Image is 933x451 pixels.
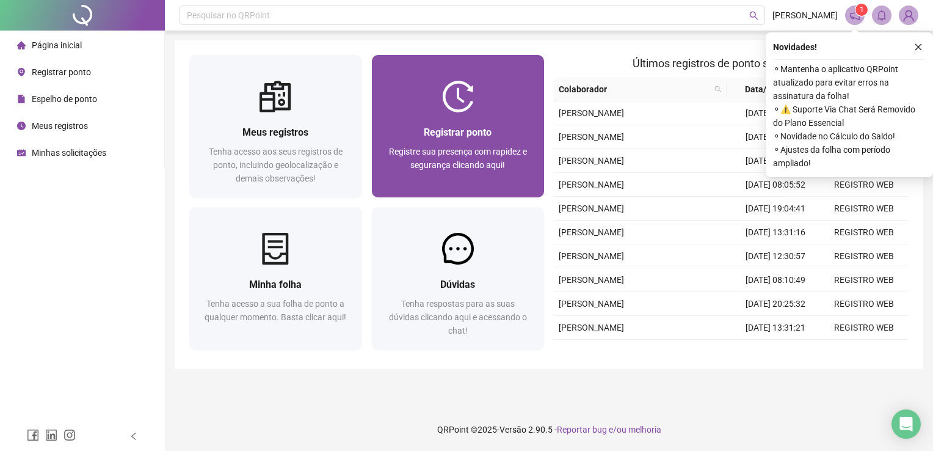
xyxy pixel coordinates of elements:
[732,101,820,125] td: [DATE] 18:52:43
[129,432,138,441] span: left
[860,5,864,14] span: 1
[32,40,82,50] span: Página inicial
[712,80,724,98] span: search
[17,68,26,76] span: environment
[820,173,909,197] td: REGISTRO WEB
[749,11,758,20] span: search
[17,148,26,157] span: schedule
[820,197,909,221] td: REGISTRO WEB
[165,408,933,451] footer: QRPoint © 2025 - 2.90.5 -
[209,147,343,183] span: Tenha acesso aos seus registros de ponto, incluindo geolocalização e demais observações!
[820,340,909,364] td: REGISTRO WEB
[27,429,39,441] span: facebook
[559,323,624,332] span: [PERSON_NAME]
[773,130,926,143] span: ⚬ Novidade no Cálculo do Saldo!
[205,299,346,322] span: Tenha acesso a sua folha de ponto a qualquer momento. Basta clicar aqui!
[17,122,26,130] span: clock-circle
[389,147,527,170] span: Registre sua presença com rapidez e segurança clicando aqui!
[17,41,26,50] span: home
[772,9,838,22] span: [PERSON_NAME]
[732,125,820,149] td: [DATE] 13:30:01
[820,221,909,244] td: REGISTRO WEB
[732,268,820,292] td: [DATE] 08:10:49
[732,149,820,173] td: [DATE] 12:31:30
[559,251,624,261] span: [PERSON_NAME]
[557,425,661,435] span: Reportar bug e/ou melhoria
[820,292,909,316] td: REGISTRO WEB
[389,299,527,335] span: Tenha respostas para as suas dúvidas clicando aqui e acessando o chat!
[820,268,909,292] td: REGISTRO WEB
[242,127,308,138] span: Meus registros
[424,127,492,138] span: Registrar ponto
[559,275,624,285] span: [PERSON_NAME]
[372,55,545,197] a: Registrar pontoRegistre sua presença com rapidez e segurança clicando aqui!
[249,279,302,290] span: Minha folha
[559,204,624,213] span: [PERSON_NAME]
[773,40,817,54] span: Novidades !
[32,67,91,77] span: Registrar ponto
[45,429,57,441] span: linkedin
[849,10,860,21] span: notification
[820,316,909,340] td: REGISTRO WEB
[559,227,624,237] span: [PERSON_NAME]
[773,103,926,130] span: ⚬ ⚠️ Suporte Via Chat Será Removido do Plano Essencial
[440,279,475,290] span: Dúvidas
[372,207,545,350] a: DúvidasTenha respostas para as suas dúvidas clicando aqui e acessando o chat!
[855,4,868,16] sup: 1
[732,316,820,340] td: [DATE] 13:31:21
[64,429,76,441] span: instagram
[876,10,887,21] span: bell
[559,180,624,189] span: [PERSON_NAME]
[732,221,820,244] td: [DATE] 13:31:16
[559,132,624,142] span: [PERSON_NAME]
[732,244,820,268] td: [DATE] 12:30:57
[732,82,798,96] span: Data/Hora
[32,94,97,104] span: Espelho de ponto
[773,62,926,103] span: ⚬ Mantenha o aplicativo QRPoint atualizado para evitar erros na assinatura da folha!
[914,43,923,51] span: close
[559,299,624,309] span: [PERSON_NAME]
[32,121,88,131] span: Meus registros
[732,292,820,316] td: [DATE] 20:25:32
[773,143,926,170] span: ⚬ Ajustes da folha com período ampliado!
[732,197,820,221] td: [DATE] 19:04:41
[714,86,722,93] span: search
[17,95,26,103] span: file
[559,156,624,166] span: [PERSON_NAME]
[189,207,362,350] a: Minha folhaTenha acesso a sua folha de ponto a qualquer momento. Basta clicar aqui!
[727,78,813,101] th: Data/Hora
[633,57,830,70] span: Últimos registros de ponto sincronizados
[820,244,909,268] td: REGISTRO WEB
[559,108,624,118] span: [PERSON_NAME]
[32,148,106,158] span: Minhas solicitações
[559,82,710,96] span: Colaborador
[899,6,918,24] img: 89264
[891,409,921,439] div: Open Intercom Messenger
[732,173,820,197] td: [DATE] 08:05:52
[732,340,820,364] td: [DATE] 12:30:18
[189,55,362,197] a: Meus registrosTenha acesso aos seus registros de ponto, incluindo geolocalização e demais observa...
[499,425,526,435] span: Versão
